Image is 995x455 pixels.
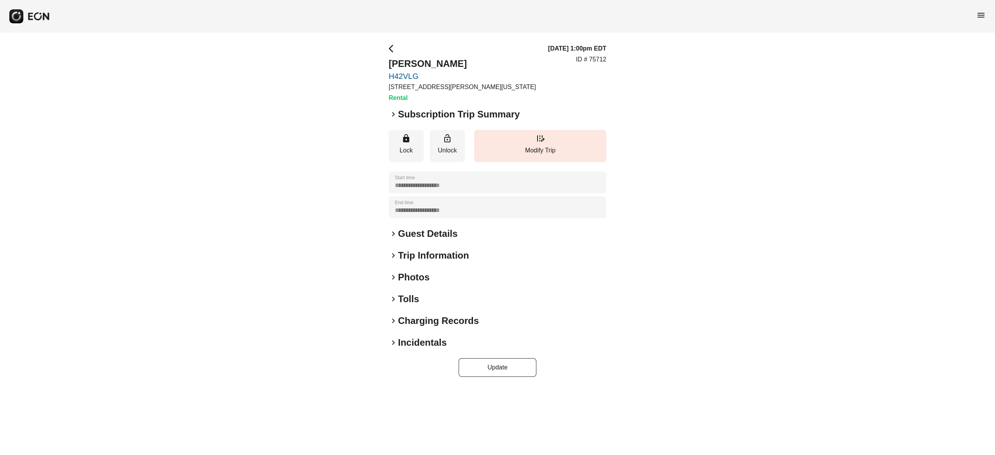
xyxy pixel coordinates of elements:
span: keyboard_arrow_right [389,229,398,238]
h2: Subscription Trip Summary [398,108,520,121]
span: keyboard_arrow_right [389,110,398,119]
h2: Guest Details [398,227,457,240]
span: keyboard_arrow_right [389,294,398,304]
span: lock [401,134,411,143]
h2: Photos [398,271,429,283]
span: keyboard_arrow_right [389,316,398,325]
span: arrow_back_ios [389,44,398,53]
h2: Tolls [398,293,419,305]
span: edit_road [536,134,545,143]
span: keyboard_arrow_right [389,251,398,260]
h2: Charging Records [398,315,479,327]
h3: [DATE] 1:00pm EDT [548,44,606,53]
span: lock_open [443,134,452,143]
span: menu [976,10,986,20]
p: Unlock [434,146,461,155]
button: Lock [389,130,424,162]
p: [STREET_ADDRESS][PERSON_NAME][US_STATE] [389,82,536,92]
p: ID # 75712 [576,55,606,64]
p: Lock [393,146,420,155]
p: Modify Trip [478,146,602,155]
h2: Trip Information [398,249,469,262]
button: Modify Trip [474,130,606,162]
h2: Incidentals [398,336,447,349]
button: Update [459,358,536,377]
span: keyboard_arrow_right [389,338,398,347]
span: keyboard_arrow_right [389,273,398,282]
a: H42VLG [389,72,536,81]
button: Unlock [430,130,465,162]
h2: [PERSON_NAME] [389,58,536,70]
h3: Rental [389,93,536,103]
